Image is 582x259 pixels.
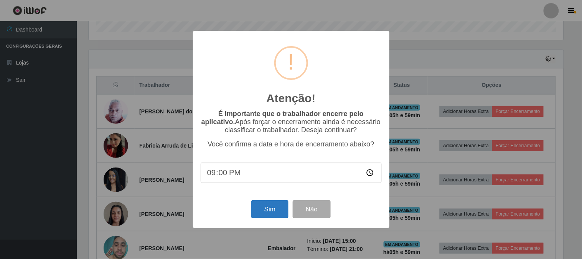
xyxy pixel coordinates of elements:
[251,200,289,218] button: Sim
[293,200,331,218] button: Não
[201,110,364,126] b: É importante que o trabalhador encerre pelo aplicativo.
[201,140,382,148] p: Você confirma a data e hora de encerramento abaixo?
[201,110,382,134] p: Após forçar o encerramento ainda é necessário classificar o trabalhador. Deseja continuar?
[266,91,315,105] h2: Atenção!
